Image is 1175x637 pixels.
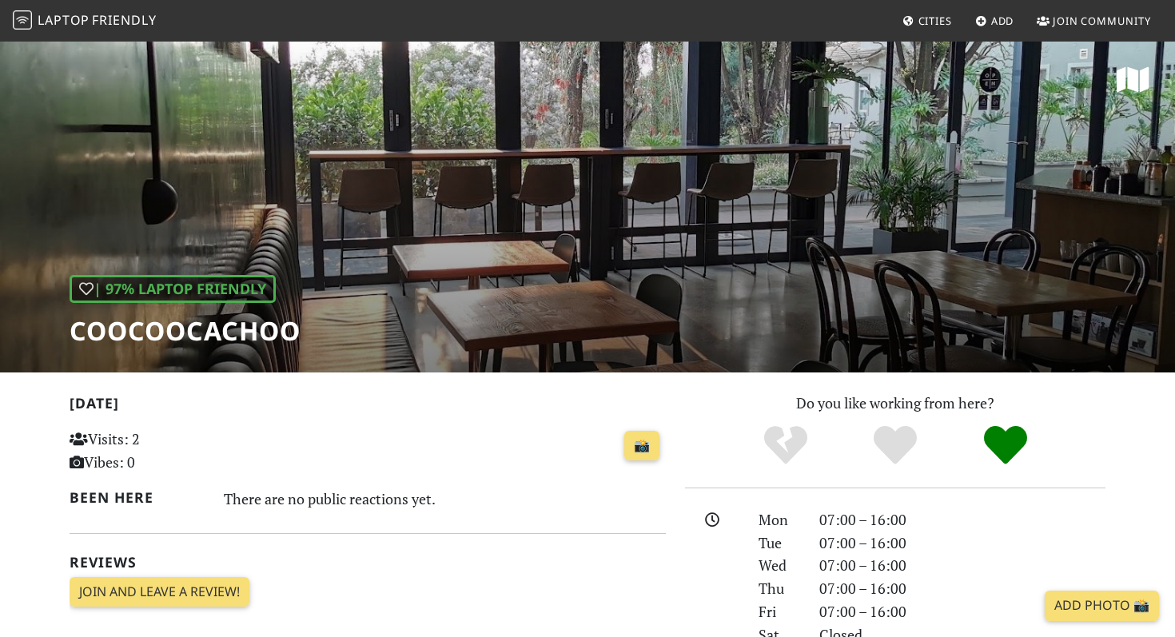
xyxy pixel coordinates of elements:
div: 07:00 – 16:00 [810,531,1115,555]
a: Add [969,6,1021,35]
div: 07:00 – 16:00 [810,554,1115,577]
div: 07:00 – 16:00 [810,577,1115,600]
div: Yes [840,424,950,468]
div: 07:00 – 16:00 [810,508,1115,531]
div: Mon [749,508,810,531]
h2: Reviews [70,554,666,571]
span: Cities [918,14,952,28]
a: LaptopFriendly LaptopFriendly [13,7,157,35]
a: Add Photo 📸 [1045,591,1159,621]
div: Fri [749,600,810,623]
span: Friendly [92,11,156,29]
span: Join Community [1053,14,1151,28]
h2: Been here [70,489,205,506]
div: No [731,424,841,468]
span: Laptop [38,11,90,29]
div: | 97% Laptop Friendly [70,275,276,303]
a: Join and leave a review! [70,577,249,607]
p: Visits: 2 Vibes: 0 [70,428,256,474]
div: There are no public reactions yet. [224,486,667,512]
h2: [DATE] [70,395,666,418]
div: Thu [749,577,810,600]
div: Tue [749,531,810,555]
a: Cities [896,6,958,35]
span: Add [991,14,1014,28]
div: 07:00 – 16:00 [810,600,1115,623]
a: Join Community [1030,6,1157,35]
a: 📸 [624,431,659,461]
p: Do you like working from here? [685,392,1105,415]
h1: Coocoocachoo [70,316,301,346]
img: LaptopFriendly [13,10,32,30]
div: Wed [749,554,810,577]
div: Definitely! [950,424,1061,468]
